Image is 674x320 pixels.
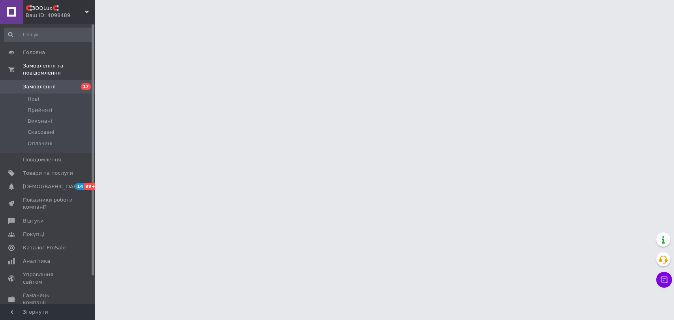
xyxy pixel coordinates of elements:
[28,107,52,114] span: Прийняті
[23,196,73,211] span: Показники роботи компанії
[23,83,56,90] span: Замовлення
[28,95,39,103] span: Нові
[26,5,85,12] span: 🧲ЗООLux🧲
[28,118,52,125] span: Виконані
[28,129,54,136] span: Скасовані
[28,140,53,147] span: Оплачені
[23,49,45,56] span: Головна
[23,244,66,251] span: Каталог ProSale
[656,272,672,288] button: Чат з покупцем
[23,271,73,285] span: Управління сайтом
[23,183,81,190] span: [DEMOGRAPHIC_DATA]
[23,62,95,77] span: Замовлення та повідомлення
[4,28,93,42] input: Пошук
[23,170,73,177] span: Товари та послуги
[23,156,61,163] span: Повідомлення
[26,12,95,19] div: Ваш ID: 4098489
[84,183,97,190] span: 99+
[81,83,91,90] span: 17
[23,258,50,265] span: Аналітика
[23,292,73,306] span: Гаманець компанії
[23,217,43,225] span: Відгуки
[75,183,84,190] span: 14
[23,231,44,238] span: Покупці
